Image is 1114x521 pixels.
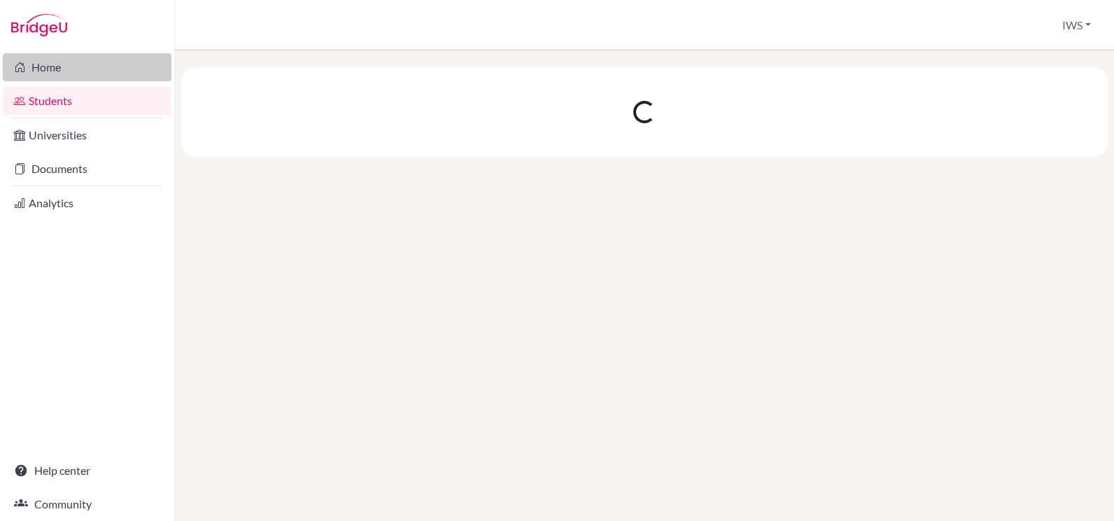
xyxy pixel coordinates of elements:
img: Bridge-U [11,14,67,36]
a: Analytics [3,189,171,217]
a: Community [3,490,171,518]
a: Help center [3,457,171,485]
a: Home [3,53,171,81]
a: Students [3,87,171,115]
a: Documents [3,155,171,183]
a: Universities [3,121,171,149]
button: IWS [1056,12,1097,39]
